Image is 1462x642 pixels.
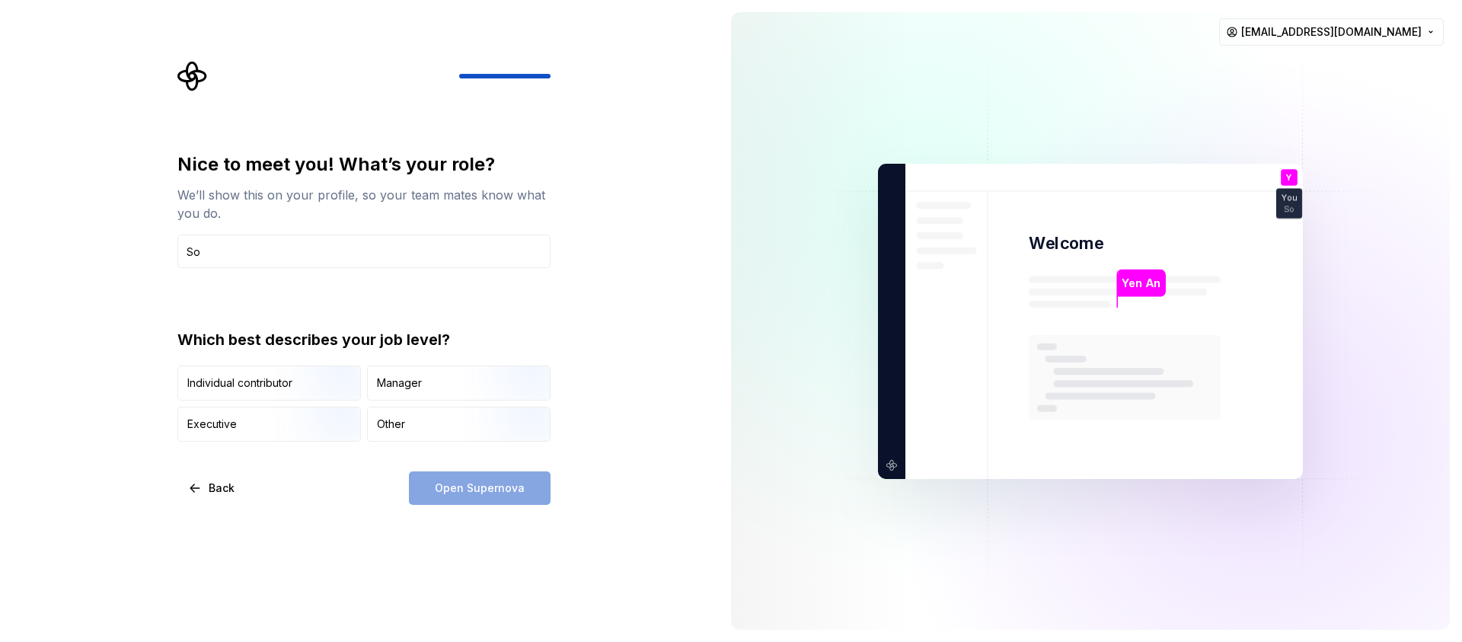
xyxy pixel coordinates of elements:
div: Manager [377,375,422,391]
div: Which best describes your job level? [177,329,551,350]
p: Welcome [1029,232,1103,254]
span: [EMAIL_ADDRESS][DOMAIN_NAME] [1241,24,1422,40]
p: So [1284,205,1294,213]
div: Nice to meet you! What’s your role? [177,152,551,177]
button: Back [177,471,247,505]
div: Individual contributor [187,375,292,391]
button: [EMAIL_ADDRESS][DOMAIN_NAME] [1219,18,1444,46]
input: Job title [177,235,551,268]
div: We’ll show this on your profile, so your team mates know what you do. [177,186,551,222]
div: Other [377,417,405,432]
p: You [1282,193,1297,202]
p: Yen An [1122,274,1160,291]
p: Y [1286,173,1292,181]
svg: Supernova Logo [177,61,208,91]
span: Back [209,481,235,496]
div: Executive [187,417,237,432]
